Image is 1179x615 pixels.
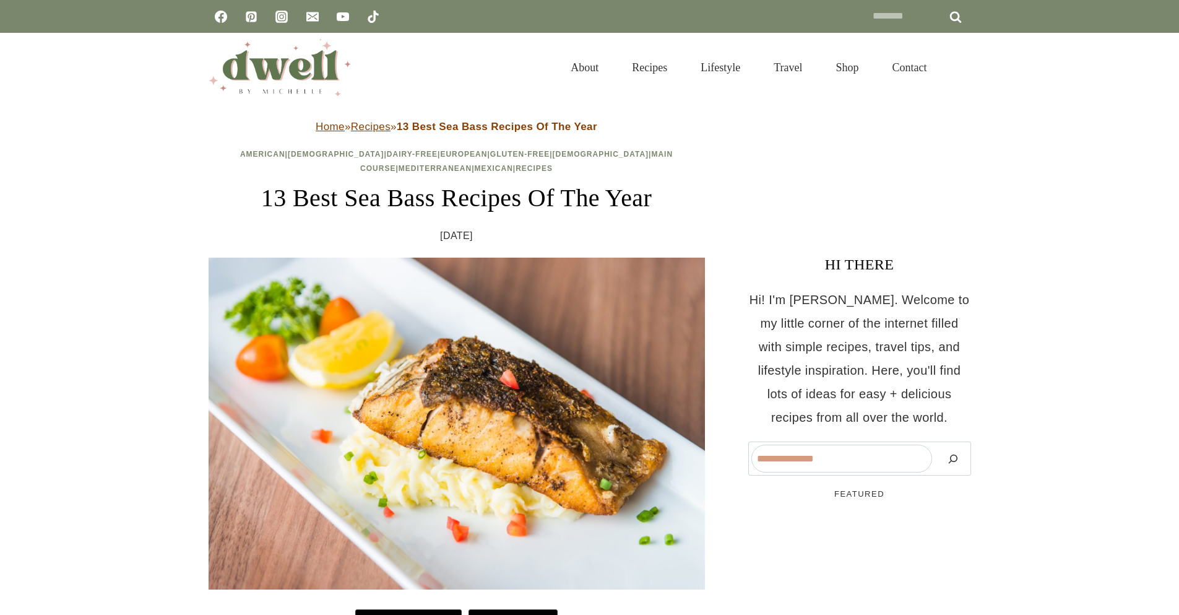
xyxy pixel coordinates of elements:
[553,150,649,159] a: [DEMOGRAPHIC_DATA]
[240,150,673,173] span: | | | | | | | | |
[475,164,513,173] a: Mexican
[876,46,944,89] a: Contact
[300,4,325,29] a: Email
[269,4,294,29] a: Instagram
[399,164,472,173] a: Mediterranean
[748,253,971,276] h3: HI THERE
[615,46,684,89] a: Recipes
[361,4,386,29] a: TikTok
[316,121,345,133] a: Home
[239,4,264,29] a: Pinterest
[938,445,968,473] button: Search
[330,4,355,29] a: YouTube
[209,39,351,96] img: DWELL by michelle
[397,121,597,133] strong: 13 Best Sea Bass Recipes Of The Year
[554,46,943,89] nav: Primary Navigation
[950,57,971,78] button: View Search Form
[387,150,438,159] a: Dairy-Free
[516,164,553,173] a: Recipes
[440,227,473,245] time: [DATE]
[554,46,615,89] a: About
[240,150,285,159] a: American
[684,46,757,89] a: Lifestyle
[316,121,597,133] span: » »
[757,46,819,89] a: Travel
[288,150,384,159] a: [DEMOGRAPHIC_DATA]
[209,4,233,29] a: Facebook
[351,121,391,133] a: Recipes
[819,46,875,89] a: Shop
[490,150,550,159] a: Gluten-Free
[440,150,487,159] a: European
[209,180,705,217] h1: 13 Best Sea Bass Recipes Of The Year
[748,488,971,500] h5: FEATURED
[748,288,971,429] p: Hi! I'm [PERSON_NAME]. Welcome to my little corner of the internet filled with simple recipes, tr...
